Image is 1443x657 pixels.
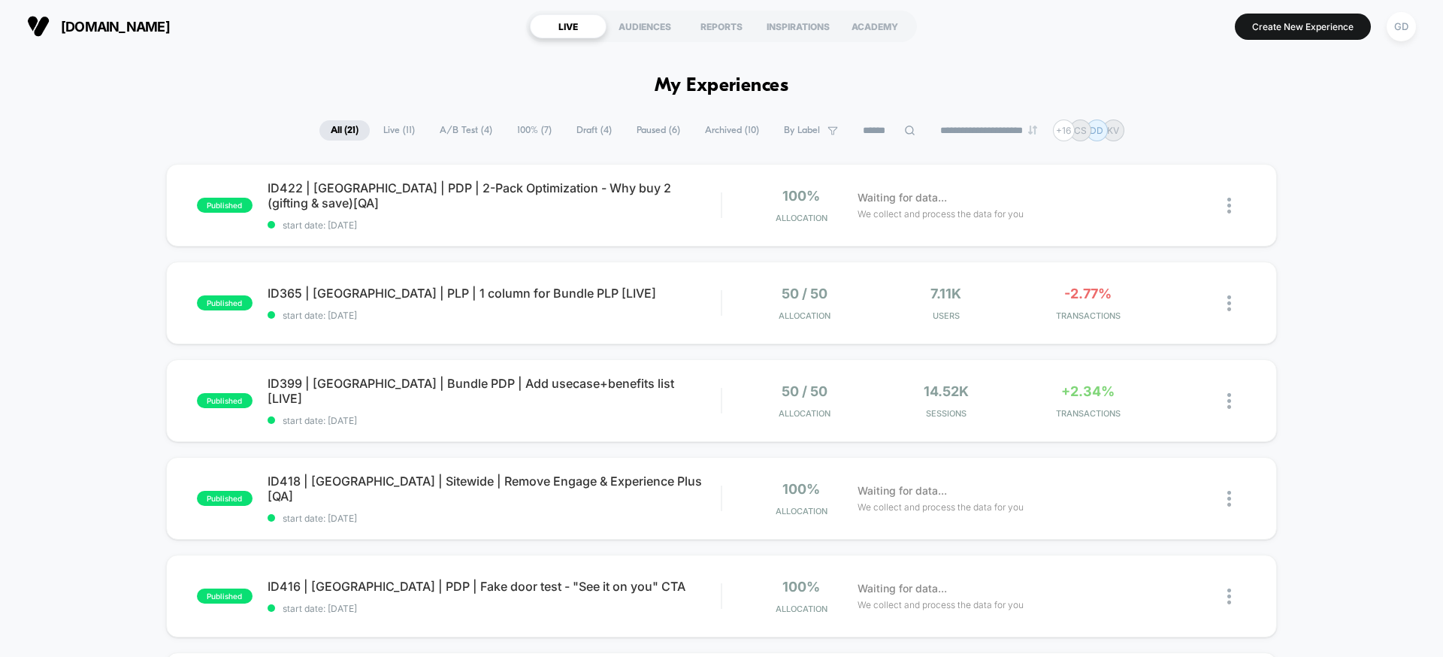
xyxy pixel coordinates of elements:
[268,376,721,406] span: ID399 | [GEOGRAPHIC_DATA] | Bundle PDP | Add usecase+benefits list [LIVE]
[268,286,721,301] span: ID365 | [GEOGRAPHIC_DATA] | PLP | 1 column for Bundle PLP [LIVE]
[1387,12,1416,41] div: GD
[879,310,1014,321] span: Users
[1053,120,1075,141] div: + 16
[565,120,623,141] span: Draft ( 4 )
[858,483,947,499] span: Waiting for data...
[1064,286,1112,301] span: -2.77%
[760,14,836,38] div: INSPIRATIONS
[428,120,504,141] span: A/B Test ( 4 )
[1074,125,1087,136] p: CS
[858,598,1024,612] span: We collect and process the data for you
[268,474,721,504] span: ID418 | [GEOGRAPHIC_DATA] | Sitewide | Remove Engage & Experience Plus [QA]
[268,579,721,594] span: ID416 | [GEOGRAPHIC_DATA] | PDP | Fake door test - "See it on you" CTA
[197,491,253,506] span: published
[858,207,1024,221] span: We collect and process the data for you
[858,189,947,206] span: Waiting for data...
[506,120,563,141] span: 100% ( 7 )
[784,125,820,136] span: By Label
[924,383,969,399] span: 14.52k
[268,513,721,524] span: start date: [DATE]
[1021,310,1155,321] span: TRANSACTIONS
[1061,383,1115,399] span: +2.34%
[776,213,827,223] span: Allocation
[1227,491,1231,507] img: close
[858,500,1024,514] span: We collect and process the data for you
[1028,126,1037,135] img: end
[197,393,253,408] span: published
[607,14,683,38] div: AUDIENCES
[319,120,370,141] span: All ( 21 )
[683,14,760,38] div: REPORTS
[27,15,50,38] img: Visually logo
[776,506,827,516] span: Allocation
[1227,198,1231,213] img: close
[930,286,961,301] span: 7.11k
[782,579,820,595] span: 100%
[1382,11,1420,42] button: GD
[197,589,253,604] span: published
[1227,589,1231,604] img: close
[858,580,947,597] span: Waiting for data...
[694,120,770,141] span: Archived ( 10 )
[1021,408,1155,419] span: TRANSACTIONS
[782,383,827,399] span: 50 / 50
[1235,14,1371,40] button: Create New Experience
[836,14,913,38] div: ACADEMY
[268,310,721,321] span: start date: [DATE]
[782,188,820,204] span: 100%
[61,19,170,35] span: [DOMAIN_NAME]
[779,408,830,419] span: Allocation
[625,120,691,141] span: Paused ( 6 )
[197,198,253,213] span: published
[1227,295,1231,311] img: close
[268,180,721,210] span: ID422 | [GEOGRAPHIC_DATA] | PDP | 2-Pack Optimization - Why buy 2 (gifting & save)[QA]
[1107,125,1119,136] p: KV
[779,310,830,321] span: Allocation
[1227,393,1231,409] img: close
[268,220,721,231] span: start date: [DATE]
[655,75,789,97] h1: My Experiences
[268,415,721,426] span: start date: [DATE]
[372,120,426,141] span: Live ( 11 )
[782,481,820,497] span: 100%
[268,603,721,614] span: start date: [DATE]
[879,408,1014,419] span: Sessions
[197,295,253,310] span: published
[782,286,827,301] span: 50 / 50
[530,14,607,38] div: LIVE
[776,604,827,614] span: Allocation
[23,14,174,38] button: [DOMAIN_NAME]
[1090,125,1103,136] p: DD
